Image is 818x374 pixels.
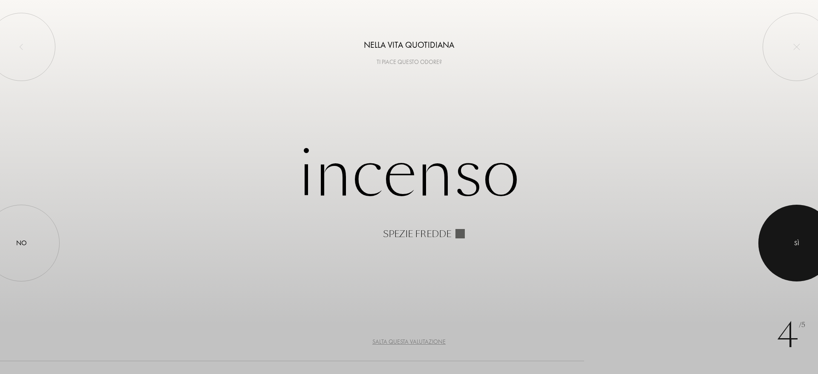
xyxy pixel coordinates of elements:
[16,238,27,248] div: No
[794,238,799,248] div: Sì
[799,320,805,330] span: /5
[793,43,800,50] img: quit_onboard.svg
[82,135,736,239] div: Incenso
[372,337,446,346] div: Salta questa valutazione
[18,43,25,50] img: left_onboard.svg
[383,229,451,239] div: Spezie fredde
[777,310,805,361] div: 4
